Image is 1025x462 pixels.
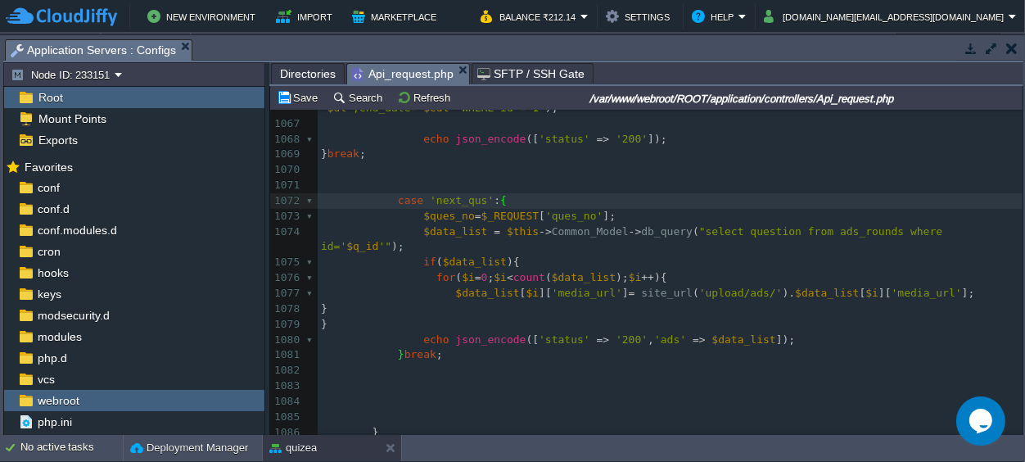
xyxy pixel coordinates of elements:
span: site_url [641,287,693,299]
iframe: chat widget [956,396,1009,446]
span: => [693,333,706,346]
a: modsecurity.d [34,308,112,323]
span: 0 [481,271,488,283]
a: Mount Points [35,111,109,126]
span: = [475,271,481,283]
span: $this [507,225,539,238]
button: Deployment Manager [130,440,248,456]
span: Common_Model [552,225,629,238]
span: ( [436,256,443,268]
span: ]); [776,333,795,346]
span: Favorites [21,160,75,174]
span: $data_list [443,256,507,268]
a: conf.d [34,202,72,216]
span: $i [629,271,642,283]
a: php.d [34,351,70,365]
div: 1073 [270,209,303,224]
span: $data_list [423,225,487,238]
span: => [597,333,610,346]
span: 'media_url' [552,287,622,299]
span: $data_list [795,287,859,299]
div: 1069 [270,147,303,162]
span: Root [35,90,65,105]
span: json_encode [455,333,526,346]
span: Directories [280,64,336,84]
span: : [494,194,500,206]
span: $i [462,271,475,283]
button: Node ID: 233151 [11,67,115,82]
a: cron [34,244,63,259]
span: $data_list [711,333,775,346]
a: Exports [35,133,80,147]
span: ); [616,271,629,283]
span: ]; [603,210,616,222]
button: Search [332,90,387,105]
button: Save [277,90,323,105]
img: CloudJiffy [6,7,117,27]
button: Balance ₹212.14 [481,7,580,26]
span: 'next_qus' [430,194,494,206]
span: count [513,271,545,283]
span: => [597,133,610,145]
a: webroot [34,393,82,408]
span: ( [545,271,552,283]
span: ){ [507,256,520,268]
span: 'upload/ads/' [699,287,783,299]
span: ). [783,287,796,299]
span: [ [539,210,545,222]
span: $data_list [455,287,519,299]
span: Api_request.php [352,64,454,84]
span: } [321,302,327,315]
span: echo [423,333,449,346]
span: break [404,348,436,360]
span: ( [693,287,699,299]
span: } [321,147,327,160]
span: -> [629,225,642,238]
a: modules [34,329,84,344]
div: 1081 [270,347,303,363]
span: = [629,287,635,299]
button: Env Groups [6,33,87,56]
span: ' WHERE id = 1" [449,102,545,114]
span: ; [436,348,443,360]
span: = [494,225,500,238]
button: quizea [269,440,317,456]
div: 1086 [270,425,303,441]
div: 1083 [270,378,303,394]
span: ][ [878,287,892,299]
button: Import [276,7,337,26]
span: ] [622,287,629,299]
span: '" [378,240,391,252]
a: php.ini [34,414,75,429]
span: ; [488,271,494,283]
a: conf [34,180,62,195]
button: Settings [606,7,675,26]
span: ; [359,147,366,160]
span: 'ques_no' [545,210,603,222]
span: echo [423,133,449,145]
span: $dt [327,102,346,114]
span: $i [526,287,539,299]
span: ); [545,102,558,114]
span: SFTP / SSH Gate [477,64,585,84]
span: } [321,318,327,330]
span: [ [520,287,526,299]
span: ',end_date=' [346,102,423,114]
span: 'ads' [654,333,686,346]
span: ){ [654,271,667,283]
span: 'status' [539,333,590,346]
span: ); [391,240,404,252]
span: Application Servers : Configs [11,40,176,61]
span: ][ [539,287,552,299]
span: vcs [34,372,57,387]
span: db_query [641,225,693,238]
span: "UPDATE championships SET start_date = ' [321,86,949,114]
span: = [475,210,481,222]
a: keys [34,287,64,301]
span: if [423,256,436,268]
